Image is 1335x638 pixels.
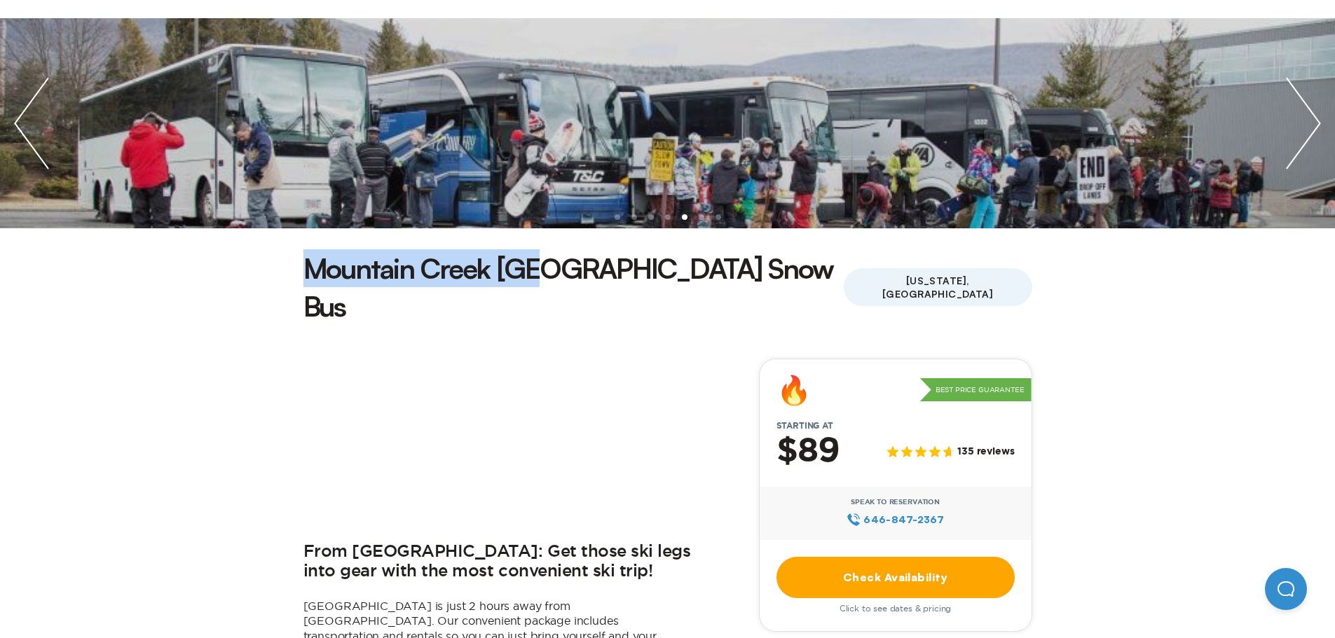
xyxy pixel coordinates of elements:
[665,214,671,220] li: slide item 4
[863,512,944,527] span: 646‍-847‍-2367
[631,214,637,220] li: slide item 2
[844,268,1032,306] span: [US_STATE], [GEOGRAPHIC_DATA]
[776,557,1015,598] a: Check Availability
[303,249,844,325] h1: Mountain Creek [GEOGRAPHIC_DATA] Snow Bus
[303,542,696,582] h2: From [GEOGRAPHIC_DATA]: Get those ski legs into gear with the most convenient ski trip!
[615,214,620,220] li: slide item 1
[776,376,812,404] div: 🔥
[920,378,1032,402] p: Best Price Guarantee
[840,604,952,613] span: Click to see dates & pricing
[776,434,840,470] h2: $89
[760,421,850,431] span: Starting at
[957,446,1014,458] span: 135 reviews
[716,214,721,220] li: slide item 7
[699,214,704,220] li: slide item 6
[682,214,687,220] li: slide item 5
[1265,568,1307,610] iframe: Help Scout Beacon - Open
[851,498,940,506] span: Speak to Reservation
[847,512,944,527] a: 646‍-847‍-2367
[648,214,654,220] li: slide item 3
[1272,18,1335,228] img: next slide / item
